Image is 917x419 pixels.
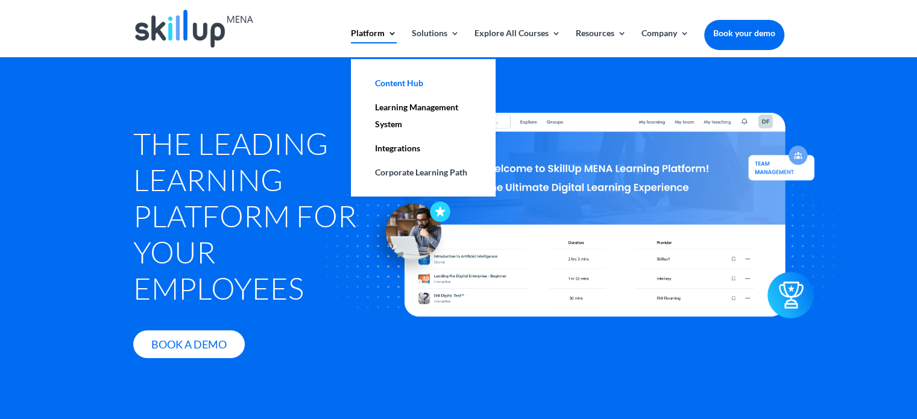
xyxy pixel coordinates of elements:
[363,160,484,184] a: Corporate Learning Path
[768,281,815,327] img: icon2 - Skillup
[363,71,484,95] a: Content Hub
[641,29,689,57] a: Company
[716,289,917,419] iframe: Chat Widget
[363,136,484,160] a: Integrations
[412,29,459,57] a: Solutions
[135,10,253,48] img: Skillup Mena
[704,20,784,46] a: Book your demo
[474,29,561,57] a: Explore All Courses
[133,125,372,312] h1: The Leading Learning Platform for Your Employees
[363,95,484,136] a: Learning Management System
[351,29,397,57] a: Platform
[576,29,626,57] a: Resources
[364,192,450,278] img: icon - Skillup
[133,330,245,359] a: Book A Demo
